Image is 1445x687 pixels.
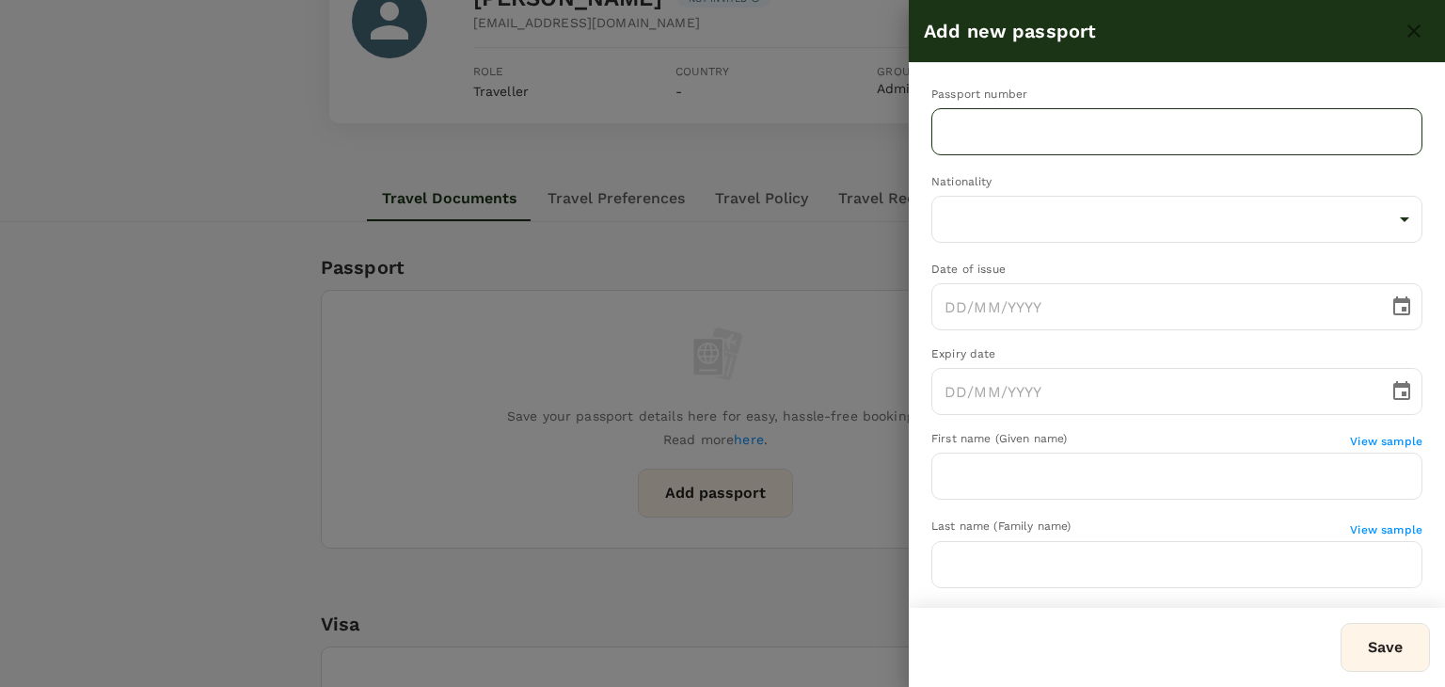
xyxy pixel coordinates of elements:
[931,261,1422,280] div: Date of issue
[1341,623,1430,672] button: Save
[931,86,1422,104] div: Passport number
[931,606,1422,625] div: Gender
[931,345,1422,364] div: Expiry date
[931,518,1350,536] div: Last name (Family name)
[931,430,1350,449] div: First name (Given name)
[1398,15,1430,47] button: close
[1350,523,1422,536] span: View sample
[931,196,1422,243] div: ​
[931,283,1375,330] input: DD/MM/YYYY
[931,368,1375,415] input: DD/MM/YYYY
[931,173,1422,192] div: Nationality
[1383,373,1421,410] button: Choose date
[1383,288,1421,326] button: Choose date
[924,16,1398,46] h6: Add new passport
[1350,435,1422,448] span: View sample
